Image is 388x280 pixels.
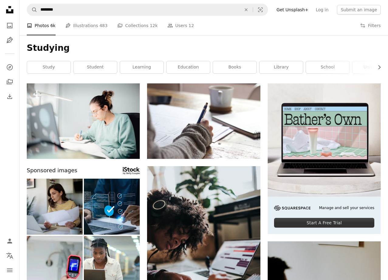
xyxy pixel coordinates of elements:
span: 12k [150,22,158,29]
a: Download History [4,90,16,103]
button: Visual search [253,4,268,16]
h1: Studying [27,43,381,54]
a: Explore [4,61,16,73]
form: Find visuals sitewide [27,4,268,16]
a: books [213,61,256,73]
img: file-1707883121023-8e3502977149image [268,83,381,197]
img: person writing on brown wooden table near white ceramic mug [147,83,260,159]
a: library [259,61,303,73]
button: Search Unsplash [27,4,37,16]
a: Users 12 [167,16,194,35]
a: Photos [4,19,16,32]
a: Log in [312,5,332,15]
img: a woman sitting at a desk writing on a piece of paper [27,83,140,159]
a: school [306,61,349,73]
span: 12 [189,22,194,29]
button: Language [4,250,16,262]
a: education [167,61,210,73]
a: Illustrations 483 [65,16,108,35]
button: scroll list to the right [374,61,381,73]
span: 483 [99,22,108,29]
button: Submit an image [337,5,381,15]
a: learning [120,61,163,73]
a: study [27,61,70,73]
img: file-1705255347840-230a6ab5bca9image [274,205,311,211]
a: student [74,61,117,73]
a: Collections 12k [117,16,158,35]
button: Menu [4,264,16,276]
a: woman in black and white shirt writing on white paper [147,248,260,254]
img: Young woman going throught her finances at home [27,179,83,235]
a: Collections [4,76,16,88]
a: Manage and sell your servicesStart A Free Trial [268,83,381,234]
span: Manage and sell your services [319,205,374,211]
img: Business performance checklist, Businessman using laptop online survey filling out check digital ... [84,179,140,235]
button: Clear [239,4,253,16]
button: Filters [360,16,381,35]
a: person writing on brown wooden table near white ceramic mug [147,118,260,124]
a: Log in / Sign up [4,235,16,247]
a: a woman sitting at a desk writing on a piece of paper [27,118,140,124]
a: Illustrations [4,34,16,46]
span: Sponsored images [27,166,77,175]
a: Get Unsplash+ [273,5,312,15]
div: Start A Free Trial [274,218,374,228]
